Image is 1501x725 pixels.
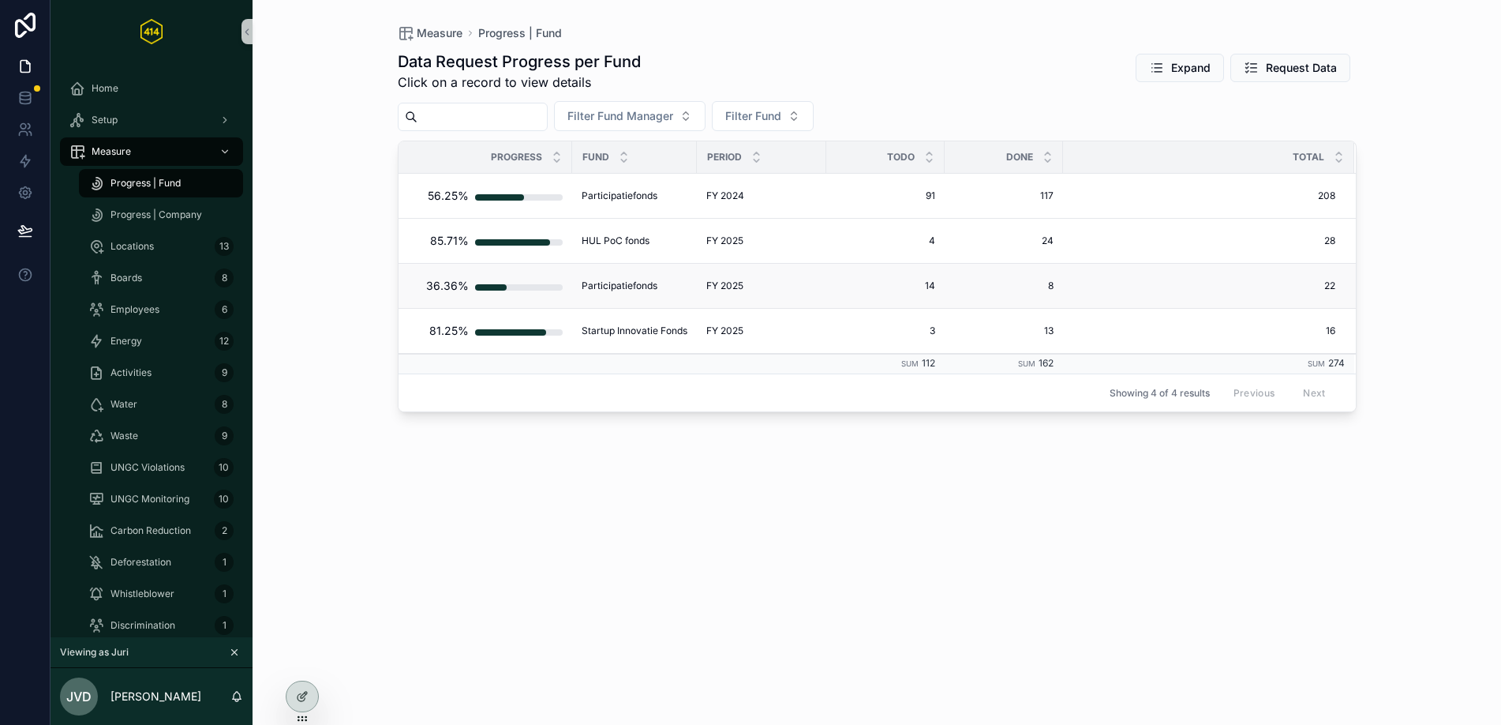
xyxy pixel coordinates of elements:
[954,280,1054,292] a: 8
[706,235,817,247] a: FY 2025
[1293,151,1324,163] span: Total
[110,524,191,537] span: Carbon Reduction
[110,177,181,190] span: Progress | Fund
[491,151,542,163] span: Progress
[79,611,243,640] a: Discrimination1
[215,584,234,603] div: 1
[582,280,657,292] span: Participatiefonds
[1064,190,1335,202] a: 208
[1171,60,1211,76] span: Expand
[954,235,1054,247] a: 24
[79,517,243,545] a: Carbon Reduction2
[429,315,469,347] div: 81.25%
[60,106,243,134] a: Setup
[1064,235,1335,247] a: 28
[954,190,1054,202] a: 117
[1064,280,1335,292] a: 22
[426,270,469,302] div: 36.36%
[140,19,163,44] img: App logo
[706,325,817,337] a: FY 2025
[725,108,781,124] span: Filter Fund
[79,422,243,450] a: Waste9
[901,359,919,368] small: Sum
[582,190,657,202] span: Participatiefonds
[60,646,129,659] span: Viewing as Juri
[836,280,935,292] a: 14
[417,270,563,302] a: 36.36%
[836,325,935,337] a: 3
[79,580,243,608] a: Whistleblower1
[1230,54,1350,82] button: Request Data
[110,493,189,505] span: UNGC Monitoring
[79,453,243,482] a: UNGC Violations10
[1266,60,1337,76] span: Request Data
[887,151,915,163] span: Todo
[582,235,687,247] a: HUL PoC fonds
[1018,359,1035,368] small: Sum
[79,548,243,577] a: Deforestation1
[110,619,175,632] span: Discrimination
[110,556,171,569] span: Deforestation
[582,151,609,163] span: Fund
[706,190,744,202] span: FY 2024
[79,169,243,197] a: Progress | Fund
[110,272,142,284] span: Boards
[215,237,234,256] div: 13
[922,357,935,369] span: 112
[706,235,743,247] span: FY 2025
[110,430,138,442] span: Waste
[954,325,1054,337] a: 13
[79,295,243,324] a: Employees6
[567,108,673,124] span: Filter Fund Manager
[398,25,462,41] a: Measure
[398,73,641,92] span: Click on a record to view details
[214,458,234,477] div: 10
[215,269,234,287] div: 8
[66,687,92,706] span: JvD
[110,335,142,347] span: Energy
[110,208,202,221] span: Progress | Company
[417,315,563,347] a: 81.25%
[79,264,243,292] a: Boards8
[1328,357,1345,369] span: 274
[215,300,234,319] div: 6
[478,25,562,41] a: Progress | Fund
[110,689,201,704] p: [PERSON_NAME]
[712,101,814,131] button: Select Button
[1110,387,1210,400] span: Showing 4 of 4 results
[428,180,469,212] div: 56.25%
[110,303,159,316] span: Employees
[215,332,234,351] div: 12
[836,235,935,247] a: 4
[110,366,152,379] span: Activities
[1064,325,1335,337] a: 16
[706,190,817,202] a: FY 2024
[706,325,743,337] span: FY 2025
[417,25,462,41] span: Measure
[582,235,649,247] span: HUL PoC fonds
[836,190,935,202] a: 91
[79,359,243,387] a: Activities9
[110,588,174,600] span: Whistleblower
[79,232,243,261] a: Locations13
[582,325,687,337] a: Startup Innovatie Fonds
[1039,357,1054,369] span: 162
[79,485,243,513] a: UNGC Monitoring10
[1308,359,1325,368] small: Sum
[92,82,118,95] span: Home
[215,395,234,414] div: 8
[554,101,706,131] button: Select Button
[110,240,154,253] span: Locations
[79,201,243,229] a: Progress | Company
[79,390,243,419] a: Water8
[51,63,253,637] div: scrollable content
[79,327,243,355] a: Energy12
